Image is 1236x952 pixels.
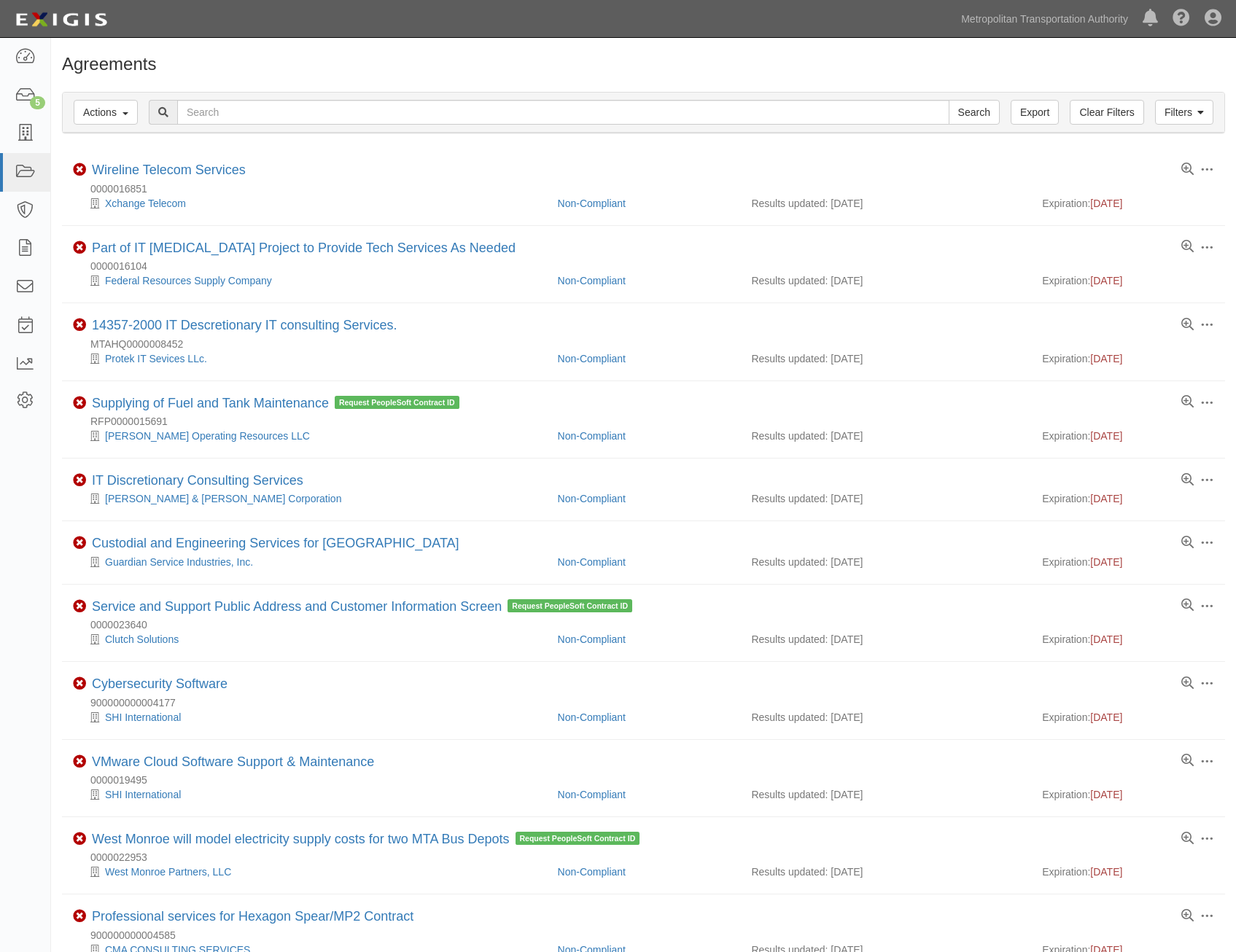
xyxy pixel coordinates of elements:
a: View results summary [1181,832,1194,846]
div: IT Discretionary Consulting Services [92,473,303,489]
div: Part of IT Retainer Project to Provide Tech Services As Needed [92,241,516,257]
div: Custodial and Engineering Services for Grand Central Terminal [92,536,459,552]
a: View results summary [1181,474,1194,487]
i: Non-Compliant [73,755,86,768]
div: 900000000004177 [73,695,1225,710]
a: West Monroe Partners, LLC [105,866,231,878]
a: View results summary [1181,319,1194,332]
div: West Monroe Partners, LLC [73,865,547,879]
a: View results summary [1181,241,1194,254]
a: Custodial and Engineering Services for [GEOGRAPHIC_DATA] [92,536,459,550]
a: Federal Resources Supply Company [105,275,272,286]
a: Non-Compliant [558,275,626,286]
div: Expiration: [1042,710,1214,725]
div: Results updated: [DATE] [751,555,1020,569]
div: Results updated: [DATE] [751,273,1020,288]
a: Export [1011,100,1059,125]
i: Non-Compliant [73,397,86,410]
div: SHI International [73,787,547,802]
div: Expiration: [1042,429,1214,443]
i: Non-Compliant [73,600,86,613]
i: Non-Compliant [73,163,86,176]
div: Expiration: [1042,196,1214,211]
span: [DATE] [1090,789,1122,800]
div: Expiration: [1042,787,1214,802]
span: [DATE] [1090,711,1122,723]
div: Federal Resources Supply Company [73,273,547,288]
i: Non-Compliant [73,319,86,332]
div: Expiration: [1042,632,1214,647]
i: Non-Compliant [73,910,86,923]
i: Non-Compliant [73,474,86,487]
div: Results updated: [DATE] [751,351,1020,366]
a: Metropolitan Transportation Authority [954,4,1135,34]
a: SHI International [105,789,181,800]
span: Request PeopleSoft Contract ID [516,832,640,845]
span: [DATE] [1090,633,1122,645]
a: Non-Compliant [558,493,626,504]
a: Clutch Solutions [105,633,179,645]
img: Logo [11,7,112,33]
input: Search [177,100,949,125]
span: [DATE] [1090,275,1122,286]
a: Non-Compliant [558,866,626,878]
div: Clutch Solutions [73,632,547,647]
a: Part of IT [MEDICAL_DATA] Project to Provide Tech Services As Needed [92,241,516,255]
input: Search [949,100,1000,125]
div: 5 [30,96,45,109]
button: Actions [74,100,138,125]
div: Sprague Operating Resources LLC [73,429,547,443]
a: Guardian Service Industries, Inc. [105,556,253,568]
a: IT Discretionary Consulting Services [92,473,303,488]
div: Results updated: [DATE] [751,491,1020,506]
div: Expiration: [1042,555,1214,569]
span: [DATE] [1090,866,1122,878]
div: 14357-2000 IT Descretionary IT consulting Services. [92,318,397,334]
div: Results updated: [DATE] [751,865,1020,879]
div: Xchange Telecom [73,196,547,211]
div: Cybersecurity Software [92,676,228,692]
i: Non-Compliant [73,677,86,690]
div: Professional services for Hexagon Spear/MP2 Contract [92,909,413,925]
a: View results summary [1181,396,1194,409]
a: View results summary [1181,599,1194,612]
i: Non-Compliant [73,537,86,550]
a: Clear Filters [1070,100,1143,125]
i: Non-Compliant [73,832,86,846]
div: Expiration: [1042,491,1214,506]
a: View results summary [1181,163,1194,176]
span: [DATE] [1090,430,1122,442]
a: West Monroe will model electricity supply costs for two MTA Bus Depots [92,832,510,846]
div: 0000016104 [73,259,1225,273]
span: Request PeopleSoft Contract ID [335,396,459,409]
a: Supplying of Fuel and Tank Maintenance [92,396,329,410]
div: 0000023640 [73,617,1225,632]
a: Protek IT Sevices LLc. [105,353,207,364]
a: [PERSON_NAME] Operating Resources LLC [105,430,310,442]
div: Results updated: [DATE] [751,632,1020,647]
div: Donnelly & Moore Corporation [73,491,547,506]
a: Non-Compliant [558,353,626,364]
div: 900000000004585 [73,928,1225,943]
div: Results updated: [DATE] [751,196,1020,211]
a: VMware Cloud Software Support & Maintenance [92,754,374,769]
a: Wireline Telecom Services [92,163,246,177]
i: Non-Compliant [73,241,86,254]
a: Non-Compliant [558,198,626,209]
div: Expiration: [1042,865,1214,879]
div: Results updated: [DATE] [751,429,1020,443]
a: Cybersecurity Software [92,676,228,691]
span: [DATE] [1090,493,1122,504]
div: Expiration: [1042,351,1214,366]
a: View results summary [1181,537,1194,550]
div: West Monroe will model electricity supply costs for two MTA Bus Depots [92,832,640,848]
a: Non-Compliant [558,711,626,723]
div: Wireline Telecom Services [92,163,246,179]
a: View results summary [1181,677,1194,690]
a: SHI International [105,711,181,723]
a: Non-Compliant [558,633,626,645]
div: Supplying of Fuel and Tank Maintenance [92,396,459,412]
i: Help Center - Complianz [1173,10,1190,28]
span: [DATE] [1090,556,1122,568]
div: Guardian Service Industries, Inc. [73,555,547,569]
